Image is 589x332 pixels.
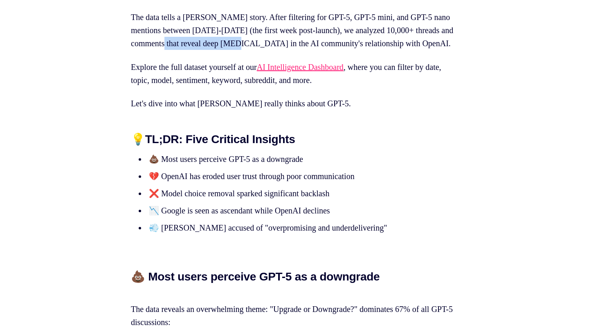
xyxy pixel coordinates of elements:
[146,187,446,200] li: ❌ Model choice removal sparked significant backlash
[131,289,458,329] p: The data reveals an overwhelming theme: "Upgrade or Downgrade?" dominates 67% of all GPT-5 discus...
[146,221,446,234] li: 💨 [PERSON_NAME] accused of "overpromising and underdelivering"
[146,153,446,166] li: 💩 Most users perceive GPT-5 as a downgrade
[257,63,344,72] a: AI Intelligence Dashboard
[131,11,458,50] p: The data tells a [PERSON_NAME] story. After filtering for GPT-5, GPT-5 mini, and GPT-5 nano menti...
[146,170,446,183] li: 💔 OpenAI has eroded user trust through poor communication
[131,133,145,146] strong: 💡
[131,97,458,110] p: Let's dive into what [PERSON_NAME] really thinks about GPT-5.
[131,133,458,146] h2: TL;DR: Five Critical Insights
[131,61,458,87] p: Explore the full dataset yourself at our , where you can filter by date, topic, model, sentiment,...
[146,204,446,217] li: 📉 Google is seen as ascendant while OpenAI declines
[131,257,458,283] h2: 💩 Most users perceive GPT-5 as a downgrade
